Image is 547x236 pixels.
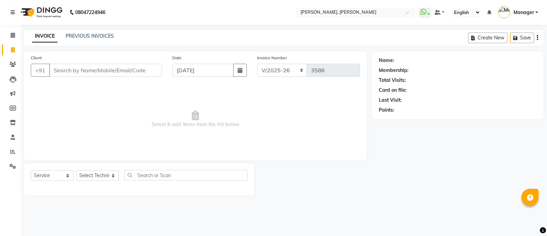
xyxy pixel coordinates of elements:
span: Select & add items from the list below [31,85,360,153]
input: Search by Name/Mobile/Email/Code [49,64,162,77]
img: Manager [498,6,510,18]
label: Invoice Number [257,55,287,61]
label: Client [31,55,42,61]
input: Search or Scan [124,170,248,181]
div: Membership: [379,67,409,74]
iframe: chat widget [518,209,540,229]
div: Name: [379,57,394,64]
a: INVOICE [32,30,57,42]
a: PREVIOUS INVOICES [66,33,114,39]
button: Save [510,33,534,43]
b: 08047224946 [75,3,105,22]
button: +91 [31,64,50,77]
label: Date [172,55,182,61]
img: logo [17,3,64,22]
span: Manager [513,9,534,16]
div: Last Visit: [379,97,402,104]
div: Total Visits: [379,77,406,84]
button: Create New [468,33,507,43]
div: Card on file: [379,87,407,94]
div: Points: [379,107,394,114]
